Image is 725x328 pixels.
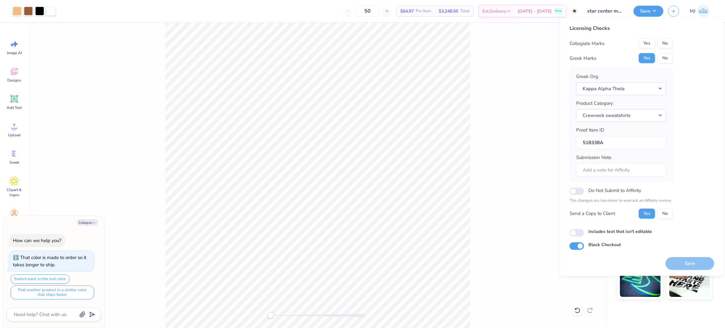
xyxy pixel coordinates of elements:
label: Product Category [576,100,613,107]
label: Proof Item ID [576,127,604,134]
button: No [658,208,673,218]
p: The changes are too minor to warrant an Affinity review. [570,198,673,204]
div: Collegiate Marks [570,40,604,47]
span: $64.97 [400,8,414,14]
span: Free [555,9,561,13]
span: Clipart & logos [4,187,25,197]
span: Add Text [7,105,22,110]
button: No [658,53,673,63]
img: Glow in the Dark Ink [620,265,660,297]
div: How can we help you? [13,237,61,244]
button: Yes [639,208,655,218]
label: Includes text that isn't editable [588,228,652,235]
span: Per Item [416,8,431,14]
button: No [658,38,673,48]
button: Switch back to the last color [11,274,70,284]
span: [DATE] - [DATE] [518,8,552,14]
span: Total [460,8,469,14]
button: Save [633,6,663,17]
button: Kappa Alpha Theta [576,82,666,95]
span: Greek [9,160,19,165]
img: Mark Joshua Mullasgo [697,5,710,17]
input: – – [355,5,380,17]
button: Collapse [77,219,98,226]
button: Yes [639,53,655,63]
span: $3,248.50 [439,8,458,14]
button: Yes [639,38,655,48]
input: Add a note for Affinity [576,163,666,177]
span: MJ [690,8,695,15]
button: Crewneck sweatshirts [576,109,666,122]
div: Send a Copy to Client [570,210,615,217]
span: Est. Delivery [482,8,506,14]
span: Upload [8,133,20,138]
div: Greek Marks [570,54,596,62]
img: Water based Ink [669,265,710,297]
span: Image AI [7,50,22,55]
div: That color is made to order so it takes longer to ship. [13,254,86,268]
a: MJ [687,5,712,17]
label: Submission Note [576,154,611,161]
label: Greek Org [576,73,598,80]
input: Untitled Design [582,5,629,17]
button: Find another product in a similar color that ships faster [11,286,94,299]
div: Licensing Checks [570,25,673,32]
label: Do Not Submit to Affinity [588,186,641,195]
span: Designs [7,78,21,83]
label: Block Checkout [588,241,621,248]
div: Accessibility label [267,312,274,319]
